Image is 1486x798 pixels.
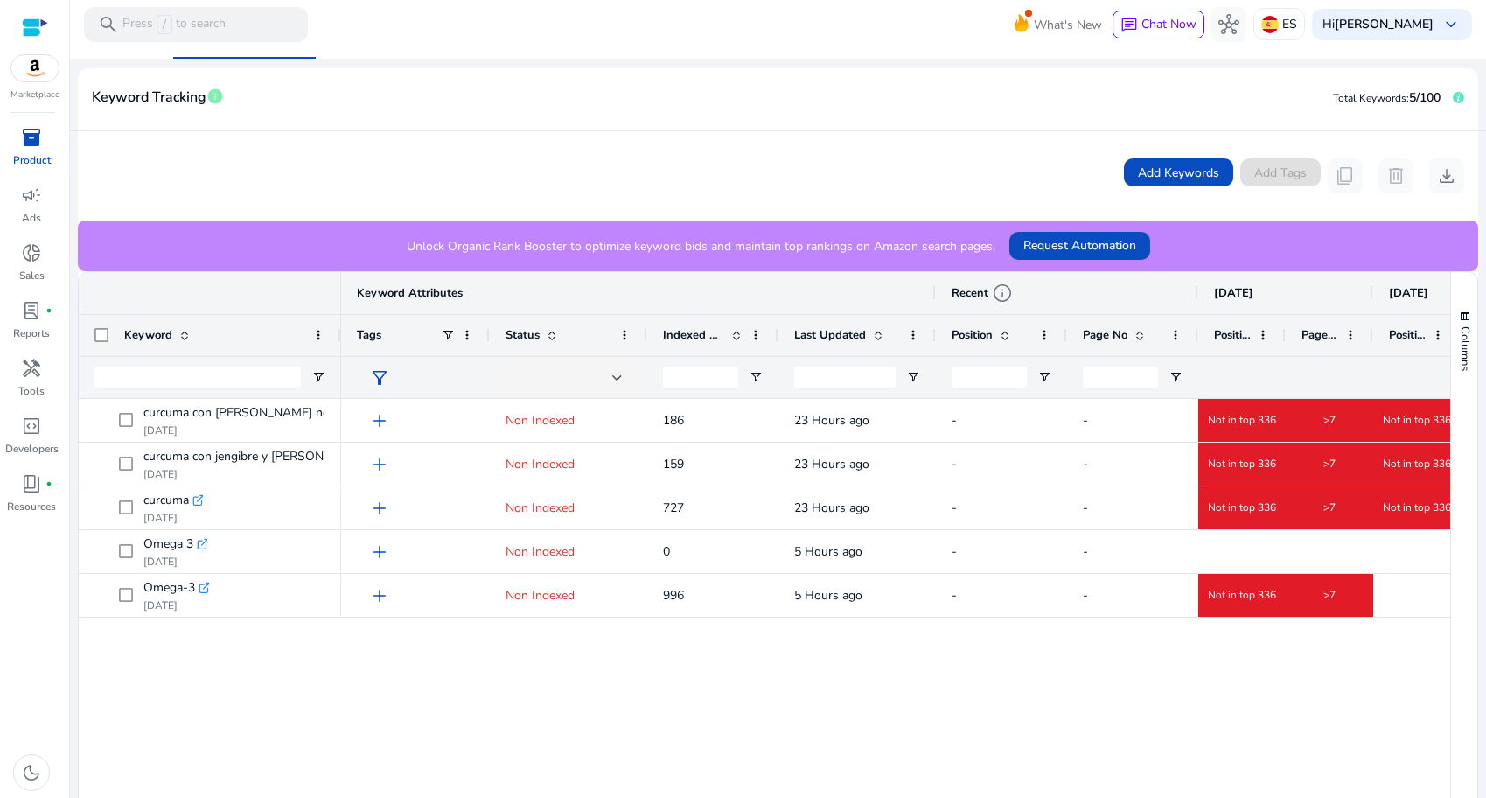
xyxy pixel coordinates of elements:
span: 159 [663,456,684,472]
button: Open Filter Menu [311,370,325,384]
span: 23 Hours ago [794,500,869,516]
span: Indexed Products [663,327,724,343]
input: Last Updated Filter Input [794,367,896,388]
span: fiber_manual_record [45,307,52,314]
span: - [1083,587,1088,604]
span: 996 [663,587,684,604]
img: es.svg [1261,16,1279,33]
p: ES [1282,9,1297,39]
span: inventory_2 [21,127,42,148]
p: [DATE] [143,511,203,525]
span: hub [1218,14,1239,35]
span: download [1436,165,1457,186]
span: curcuma con [PERSON_NAME] negra [143,401,346,425]
span: - [1083,500,1088,516]
span: - [952,587,957,604]
p: [DATE] [143,555,207,569]
div: Recent [952,283,1013,304]
p: Marketplace [10,88,59,101]
span: >7 [1323,500,1336,514]
span: Non Indexed [506,412,575,429]
span: Position [952,327,993,343]
span: Keyword [124,327,172,343]
button: Add Keywords [1124,158,1233,186]
span: info [992,283,1013,304]
span: chat [1120,17,1138,34]
span: Not in top 336 [1208,588,1276,602]
span: What's New [1034,10,1102,40]
span: info [206,87,224,105]
p: Unlock Organic Rank Booster to optimize keyword bids and maintain top rankings on Amazon search p... [407,237,995,255]
span: 5 Hours ago [794,543,862,560]
span: curcuma con jengibre y [PERSON_NAME] negra [143,444,402,469]
span: / [157,15,172,34]
span: - [1083,543,1088,560]
span: Position [1214,327,1251,343]
span: donut_small [21,242,42,263]
span: Keyword Tracking [92,82,206,113]
span: Not in top 336 [1383,457,1451,471]
span: Position [1389,327,1426,343]
p: Developers [5,441,59,457]
span: handyman [21,358,42,379]
span: Status [506,327,540,343]
p: [DATE] [143,423,324,437]
p: Sales [19,268,45,283]
span: Not in top 336 [1383,413,1451,427]
button: Open Filter Menu [749,370,763,384]
span: Page No [1083,327,1127,343]
p: Tools [18,383,45,399]
span: Omega-3 [143,576,195,600]
span: Request Automation [1023,236,1136,255]
img: amazon.svg [11,55,59,81]
span: >7 [1323,588,1336,602]
span: Not in top 336 [1383,500,1451,514]
span: - [952,543,957,560]
input: Position Filter Input [952,367,1027,388]
span: - [952,412,957,429]
p: Press to search [122,15,226,34]
p: Reports [13,325,50,341]
span: Not in top 336 [1208,413,1276,427]
span: - [952,500,957,516]
span: fiber_manual_record [45,480,52,487]
span: >7 [1323,457,1336,471]
span: add [369,498,390,519]
span: campaign [21,185,42,206]
p: Resources [7,499,56,514]
span: Last Updated [794,327,866,343]
span: Non Indexed [506,543,575,560]
span: keyboard_arrow_down [1441,14,1462,35]
span: Chat Now [1141,16,1196,32]
span: Total Keywords: [1333,91,1409,105]
span: - [1083,412,1088,429]
span: add [369,454,390,475]
span: 186 [663,412,684,429]
span: 23 Hours ago [794,456,869,472]
button: Open Filter Menu [906,370,920,384]
span: Add Keywords [1138,164,1219,182]
button: Open Filter Menu [1169,370,1183,384]
input: Keyword Filter Input [94,367,301,388]
span: >7 [1323,413,1336,427]
span: search [98,14,119,35]
span: [DATE] [1214,285,1253,301]
input: Indexed Products Filter Input [663,367,738,388]
p: [DATE] [143,467,324,481]
span: filter_alt [369,367,390,388]
button: Open Filter Menu [1037,370,1051,384]
p: Product [13,152,51,168]
span: 727 [663,500,684,516]
b: [PERSON_NAME] [1335,16,1434,32]
span: 5 Hours ago [794,587,862,604]
button: Request Automation [1009,232,1150,260]
button: download [1429,158,1464,193]
p: [DATE] [143,598,209,612]
span: add [369,585,390,606]
span: add [369,542,390,563]
span: - [1083,456,1088,472]
button: chatChat Now [1113,10,1204,38]
span: Non Indexed [506,500,575,516]
span: code_blocks [21,416,42,437]
span: Not in top 336 [1208,457,1276,471]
